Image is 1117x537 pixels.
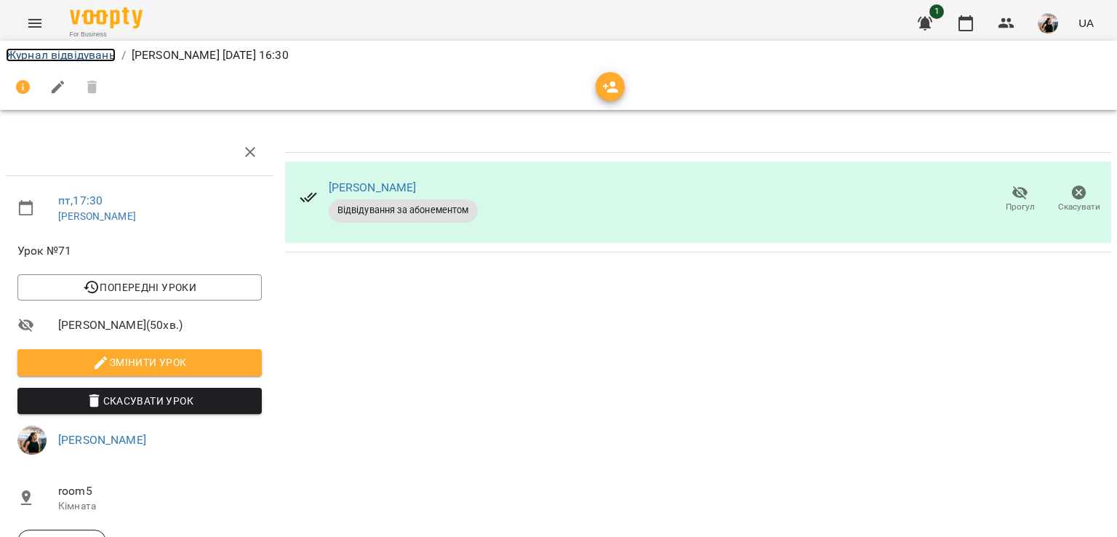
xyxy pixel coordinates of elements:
[1006,201,1035,213] span: Прогул
[58,317,262,334] span: [PERSON_NAME] ( 50 хв. )
[1073,9,1100,36] button: UA
[17,426,47,455] img: f25c141d8d8634b2a8fce9f0d709f9df.jpg
[121,47,126,64] li: /
[1058,201,1100,213] span: Скасувати
[70,30,143,39] span: For Business
[17,242,262,260] span: Урок №71
[29,279,250,296] span: Попередні уроки
[70,7,143,28] img: Voopty Logo
[58,433,146,447] a: [PERSON_NAME]
[29,392,250,410] span: Скасувати Урок
[6,47,1111,64] nav: breadcrumb
[1078,15,1094,31] span: UA
[58,499,262,514] p: Кімната
[1049,179,1108,220] button: Скасувати
[132,47,289,64] p: [PERSON_NAME] [DATE] 16:30
[17,349,262,375] button: Змінити урок
[58,482,262,500] span: room5
[29,354,250,371] span: Змінити урок
[58,194,103,207] a: пт , 17:30
[17,388,262,414] button: Скасувати Урок
[1038,13,1058,33] img: f25c141d8d8634b2a8fce9f0d709f9df.jpg
[329,180,417,194] a: [PERSON_NAME]
[17,274,262,301] button: Попередні уроки
[58,210,136,222] a: [PERSON_NAME]
[929,4,944,19] span: 1
[6,48,116,62] a: Журнал відвідувань
[329,204,478,217] span: Відвідування за абонементом
[990,179,1049,220] button: Прогул
[17,6,52,41] button: Menu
